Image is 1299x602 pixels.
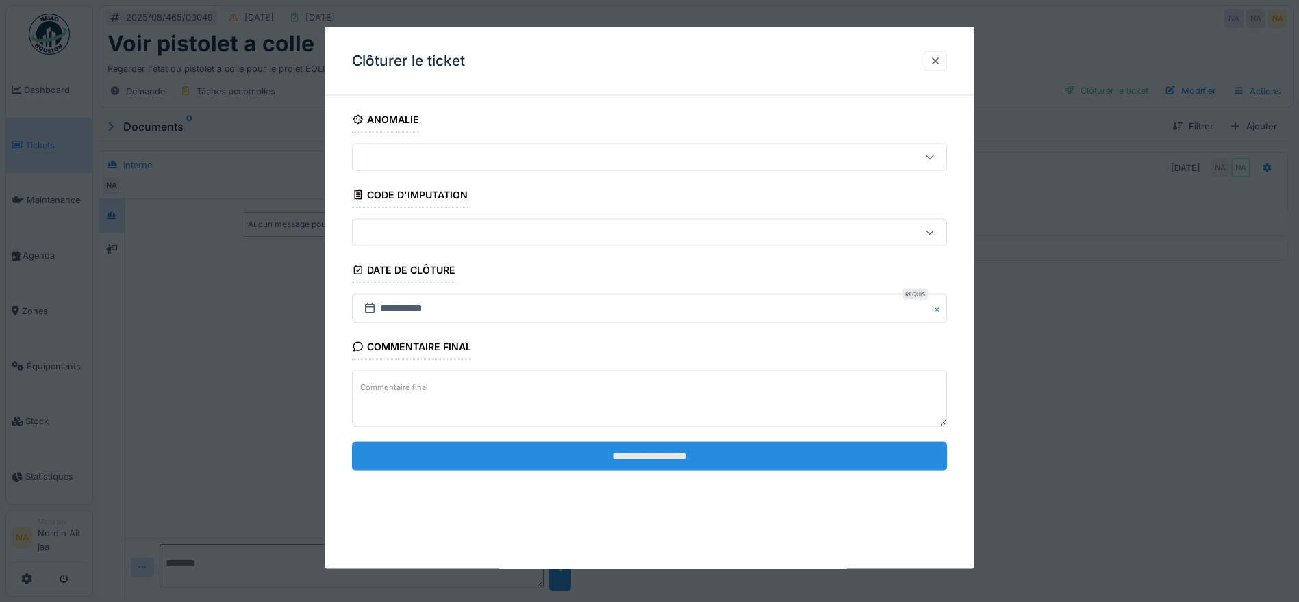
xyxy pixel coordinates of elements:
[357,378,431,395] label: Commentaire final
[932,294,947,323] button: Close
[903,289,928,300] div: Requis
[352,260,455,283] div: Date de clôture
[352,53,465,70] h3: Clôturer le ticket
[352,109,419,133] div: Anomalie
[352,337,471,360] div: Commentaire final
[352,185,468,208] div: Code d'imputation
